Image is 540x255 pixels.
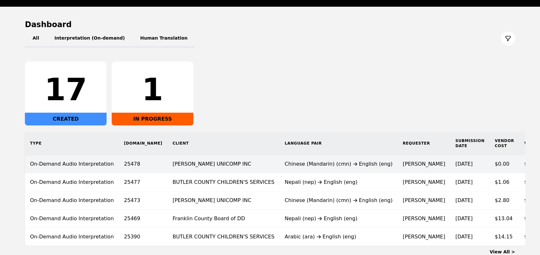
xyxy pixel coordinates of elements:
div: Nepali (nep) English (eng) [285,178,393,186]
td: BUTLER COUNTY CHILDREN'S SERVICES [168,228,280,246]
td: On-Demand Audio Interpretation [25,173,119,191]
td: $1.06 [490,173,519,191]
td: $13.04 [490,210,519,228]
td: [PERSON_NAME] [398,191,450,210]
th: Type [25,132,119,155]
td: On-Demand Audio Interpretation [25,191,119,210]
td: 25469 [119,210,168,228]
td: $0.00 [490,155,519,173]
time: [DATE] [455,179,473,185]
td: 25478 [119,155,168,173]
td: 25390 [119,228,168,246]
th: Language Pair [280,132,398,155]
th: Requester [398,132,450,155]
th: Submission Date [450,132,490,155]
th: Client [168,132,280,155]
td: 25477 [119,173,168,191]
time: [DATE] [455,161,473,167]
time: [DATE] [455,215,473,221]
td: Franklin County Board of DD [168,210,280,228]
td: [PERSON_NAME] [398,173,450,191]
td: [PERSON_NAME] [398,210,450,228]
div: 1 [117,74,188,105]
td: $2.80 [490,191,519,210]
td: On-Demand Audio Interpretation [25,155,119,173]
td: [PERSON_NAME] UNICOMP INC [168,191,280,210]
h1: Dashboard [25,19,515,30]
button: Filter [501,32,515,46]
th: [DOMAIN_NAME] [119,132,168,155]
button: Interpretation (On-demand) [47,30,132,48]
th: Vendor Cost [490,132,519,155]
td: [PERSON_NAME] [398,228,450,246]
td: $14.15 [490,228,519,246]
time: [DATE] [455,197,473,203]
td: [PERSON_NAME] [398,155,450,173]
td: 25473 [119,191,168,210]
div: Arabic (ara) English (eng) [285,233,393,241]
button: All [25,30,47,48]
time: [DATE] [455,234,473,240]
div: CREATED [25,113,107,125]
td: BUTLER COUNTY CHILDREN'S SERVICES [168,173,280,191]
div: IN PROGRESS [112,113,193,125]
button: Human Translation [132,30,195,48]
td: [PERSON_NAME] UNICOMP INC [168,155,280,173]
div: 17 [30,74,101,105]
td: On-Demand Audio Interpretation [25,228,119,246]
td: On-Demand Audio Interpretation [25,210,119,228]
a: View All > [490,249,515,254]
div: Chinese (Mandarin) (cmn) English (eng) [285,160,393,168]
div: Nepali (nep) English (eng) [285,215,393,222]
div: Chinese (Mandarin) (cmn) English (eng) [285,197,393,204]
